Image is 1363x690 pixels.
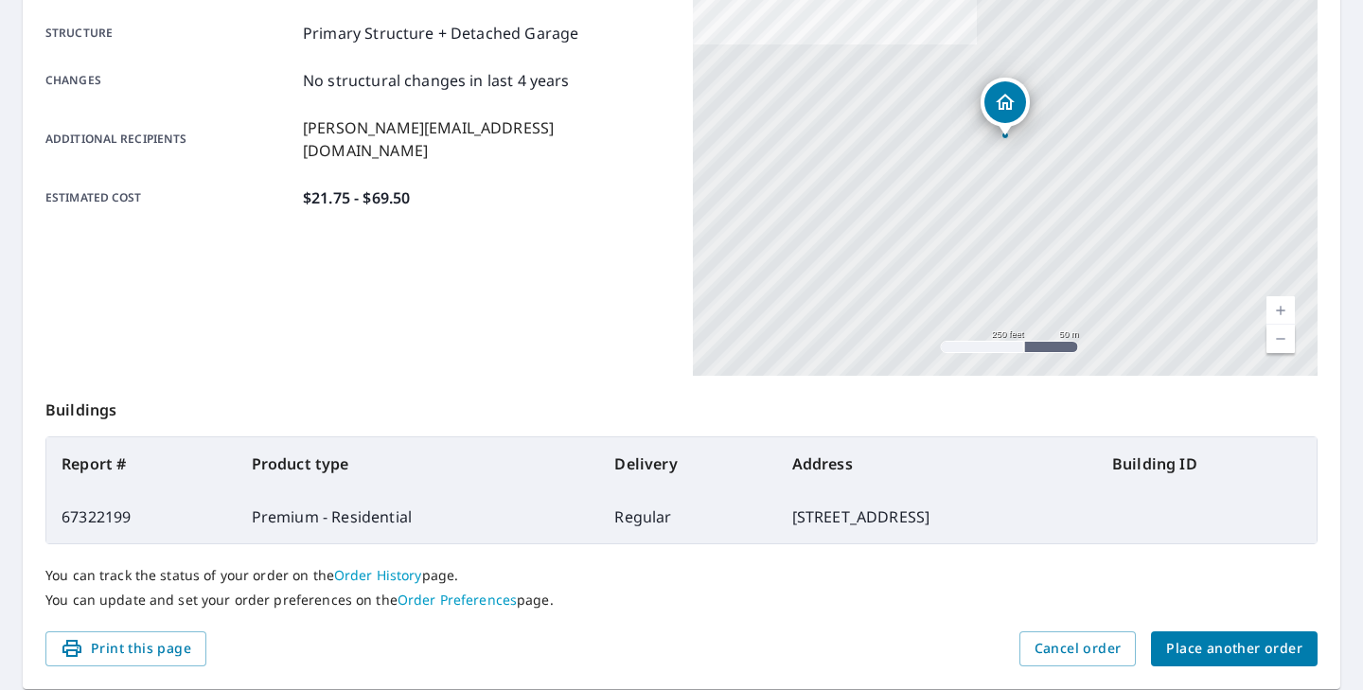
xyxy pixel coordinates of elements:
td: Premium - Residential [237,490,600,543]
th: Report # [46,437,237,490]
button: Place another order [1151,631,1318,666]
a: Order History [334,566,422,584]
p: [PERSON_NAME][EMAIL_ADDRESS][DOMAIN_NAME] [303,116,670,162]
p: Structure [45,22,295,44]
p: Estimated cost [45,186,295,209]
th: Building ID [1097,437,1317,490]
td: Regular [599,490,776,543]
p: Additional recipients [45,116,295,162]
p: You can track the status of your order on the page. [45,567,1318,584]
td: [STREET_ADDRESS] [777,490,1097,543]
span: Print this page [61,637,191,661]
p: $21.75 - $69.50 [303,186,410,209]
span: Cancel order [1035,637,1122,661]
p: Changes [45,69,295,92]
div: Dropped pin, building 1, Residential property, 737 High St Charlotte, MI 48813 [981,78,1030,136]
p: No structural changes in last 4 years [303,69,570,92]
a: Current Level 17, Zoom In [1266,296,1295,325]
th: Address [777,437,1097,490]
button: Cancel order [1019,631,1137,666]
th: Product type [237,437,600,490]
button: Print this page [45,631,206,666]
th: Delivery [599,437,776,490]
span: Place another order [1166,637,1302,661]
p: Buildings [45,376,1318,436]
a: Current Level 17, Zoom Out [1266,325,1295,353]
p: You can update and set your order preferences on the page. [45,592,1318,609]
p: Primary Structure + Detached Garage [303,22,578,44]
a: Order Preferences [398,591,517,609]
td: 67322199 [46,490,237,543]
